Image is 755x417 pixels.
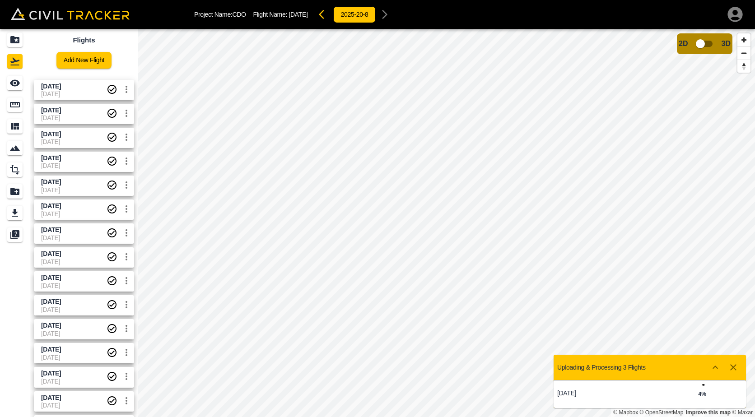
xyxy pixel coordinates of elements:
[737,46,750,60] button: Zoom out
[289,11,308,18] span: [DATE]
[686,409,731,416] a: Map feedback
[640,409,684,416] a: OpenStreetMap
[732,409,753,416] a: Maxar
[698,391,706,397] strong: 4 %
[557,364,646,371] p: Uploading & Processing 3 Flights
[722,40,731,48] span: 3D
[11,8,130,20] img: Civil Tracker
[706,358,724,376] button: Show more
[557,389,650,397] p: [DATE]
[138,29,755,417] canvas: Map
[194,11,246,18] p: Project Name: CDO
[613,409,638,416] a: Mapbox
[679,40,688,48] span: 2D
[333,6,376,23] button: 2025-20-8
[737,33,750,46] button: Zoom in
[253,11,308,18] p: Flight Name:
[737,60,750,73] button: Reset bearing to north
